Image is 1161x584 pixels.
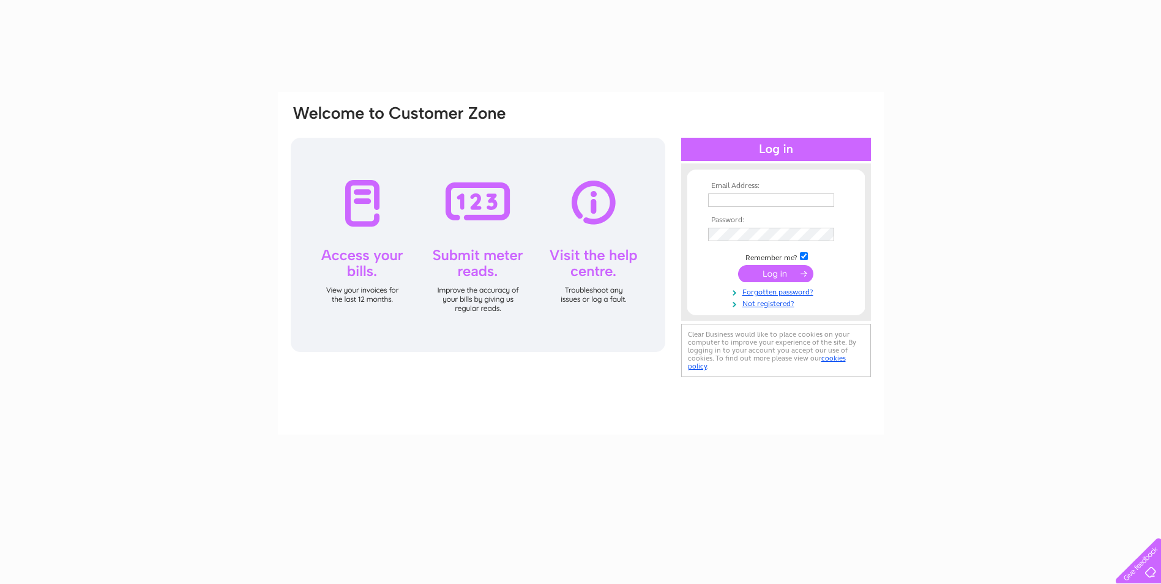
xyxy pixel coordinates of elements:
[705,250,847,263] td: Remember me?
[681,324,871,377] div: Clear Business would like to place cookies on your computer to improve your experience of the sit...
[688,354,846,370] a: cookies policy
[705,216,847,225] th: Password:
[705,182,847,190] th: Email Address:
[738,265,813,282] input: Submit
[708,297,847,309] a: Not registered?
[708,285,847,297] a: Forgotten password?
